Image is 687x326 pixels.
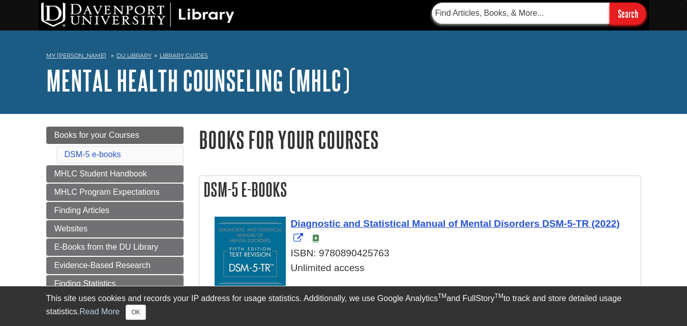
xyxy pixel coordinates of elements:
img: DU Library [41,3,234,27]
a: MHLC Student Handbook [46,165,184,183]
a: Books for your Courses [46,127,184,144]
h2: DSM-5 e-books [199,176,641,203]
a: DU Library [116,52,152,59]
a: Library Guides [160,52,208,59]
a: Finding Statistics [46,275,184,292]
a: Mental Health Counseling (MHLC) [46,65,350,96]
a: Link opens in new window [291,218,620,244]
a: Evidence-Based Research [46,257,184,274]
span: MHLC Program Expectations [54,188,160,196]
div: Unlimited access [215,261,636,276]
span: Evidence-Based Research [54,261,151,270]
span: Books for your Courses [54,131,139,139]
span: Websites [54,224,88,233]
a: My [PERSON_NAME] [46,51,106,60]
span: E-Books from the DU Library [54,243,159,251]
a: DSM-5 e-books [65,150,121,159]
a: Finding Articles [46,202,184,219]
span: MHLC Student Handbook [54,169,147,178]
div: This site uses cookies and records your IP address for usage statistics. Additionally, we use Goo... [46,292,641,320]
form: Searches DU Library's articles, books, and more [432,3,646,24]
sup: TM [495,292,503,300]
input: Find Articles, Books, & More... [432,3,610,24]
h1: Books for your Courses [199,127,641,153]
a: E-Books from the DU Library [46,239,184,256]
a: MHLC Program Expectations [46,184,184,201]
button: Close [126,305,145,320]
sup: TM [438,292,446,300]
img: e-Book [312,234,320,243]
nav: breadcrumb [46,49,641,65]
img: Cover Art [215,217,286,318]
input: Search [610,3,646,24]
span: Finding Articles [54,206,110,215]
span: Diagnostic and Statistical Manual of Mental Disorders DSM-5-TR (2022) [291,218,620,229]
a: Read More [79,307,120,316]
a: Websites [46,220,184,238]
span: Finding Statistics [54,279,116,288]
div: ISBN: 9780890425763 [215,246,636,261]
